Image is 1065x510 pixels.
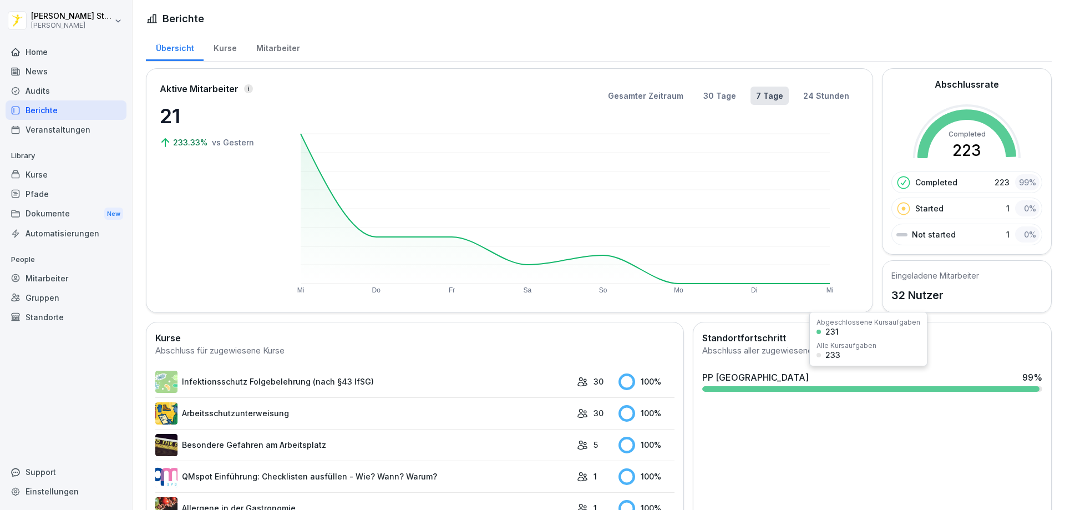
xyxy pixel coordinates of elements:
[155,402,571,425] a: Arbeitsschutzunterweisung
[31,22,112,29] p: [PERSON_NAME]
[1015,200,1039,216] div: 0 %
[599,286,607,294] text: So
[6,288,126,307] a: Gruppen
[594,471,597,482] p: 1
[6,42,126,62] a: Home
[1015,174,1039,190] div: 99 %
[702,345,1042,357] div: Abschluss aller zugewiesenen Kurse pro Standort
[155,466,571,488] a: QMspot Einführung: Checklisten ausfüllen - Wie? Wann? Warum?
[104,208,123,220] div: New
[155,434,177,456] img: zq4t51x0wy87l3xh8s87q7rq.png
[618,373,674,390] div: 100 %
[698,366,1047,396] a: PP [GEOGRAPHIC_DATA]99%
[160,101,271,131] p: 21
[618,468,674,485] div: 100 %
[594,407,603,419] p: 30
[6,307,126,327] a: Standorte
[163,11,204,26] h1: Berichte
[594,376,603,387] p: 30
[798,87,855,105] button: 24 Stunden
[698,87,742,105] button: 30 Tage
[816,319,920,326] div: Abgeschlossene Kursaufgaben
[155,331,674,345] h2: Kurse
[524,286,532,294] text: Sa
[891,287,979,304] p: 32 Nutzer
[751,286,757,294] text: Di
[6,165,126,184] a: Kurse
[995,176,1010,188] p: 223
[1022,371,1042,384] div: 99 %
[674,286,683,294] text: Mo
[816,342,876,349] div: Alle Kursaufgaben
[372,286,381,294] text: Do
[6,204,126,224] div: Dokumente
[618,437,674,453] div: 100 %
[826,286,834,294] text: Mi
[6,120,126,139] a: Veranstaltungen
[146,33,204,61] a: Übersicht
[825,351,840,359] div: 233
[155,466,177,488] img: rsy9vu330m0sw5op77geq2rv.png
[915,176,957,188] p: Completed
[449,286,455,294] text: Fr
[6,100,126,120] a: Berichte
[173,137,210,148] p: 233.33%
[1006,203,1010,214] p: 1
[6,482,126,501] a: Einstellungen
[246,33,310,61] a: Mitarbeiter
[6,224,126,243] a: Automatisierungen
[1006,229,1010,240] p: 1
[750,87,789,105] button: 7 Tage
[935,78,999,91] h2: Abschlussrate
[212,137,254,148] p: vs Gestern
[6,184,126,204] a: Pfade
[155,371,177,393] img: tgff07aey9ahi6f4hltuk21p.png
[825,328,839,336] div: 231
[702,371,809,384] div: PP [GEOGRAPHIC_DATA]
[618,405,674,422] div: 100 %
[912,229,956,240] p: Not started
[6,81,126,100] a: Audits
[6,62,126,81] a: News
[297,286,305,294] text: Mi
[6,204,126,224] a: DokumenteNew
[594,439,598,451] p: 5
[891,270,979,281] h5: Eingeladene Mitarbeiter
[915,203,944,214] p: Started
[160,82,239,95] p: Aktive Mitarbeiter
[6,147,126,165] p: Library
[6,269,126,288] a: Mitarbeiter
[602,87,689,105] button: Gesamter Zeitraum
[1015,226,1039,243] div: 0 %
[204,33,246,61] a: Kurse
[155,371,571,393] a: Infektionsschutz Folgebelehrung (nach §43 IfSG)
[702,331,1042,345] h2: Standortfortschritt
[6,251,126,269] p: People
[155,402,177,425] img: bgsrfyvhdm6180ponve2jajk.png
[31,12,112,21] p: [PERSON_NAME] Stambolov
[6,462,126,482] div: Support
[155,345,674,357] div: Abschluss für zugewiesene Kurse
[155,434,571,456] a: Besondere Gefahren am Arbeitsplatz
